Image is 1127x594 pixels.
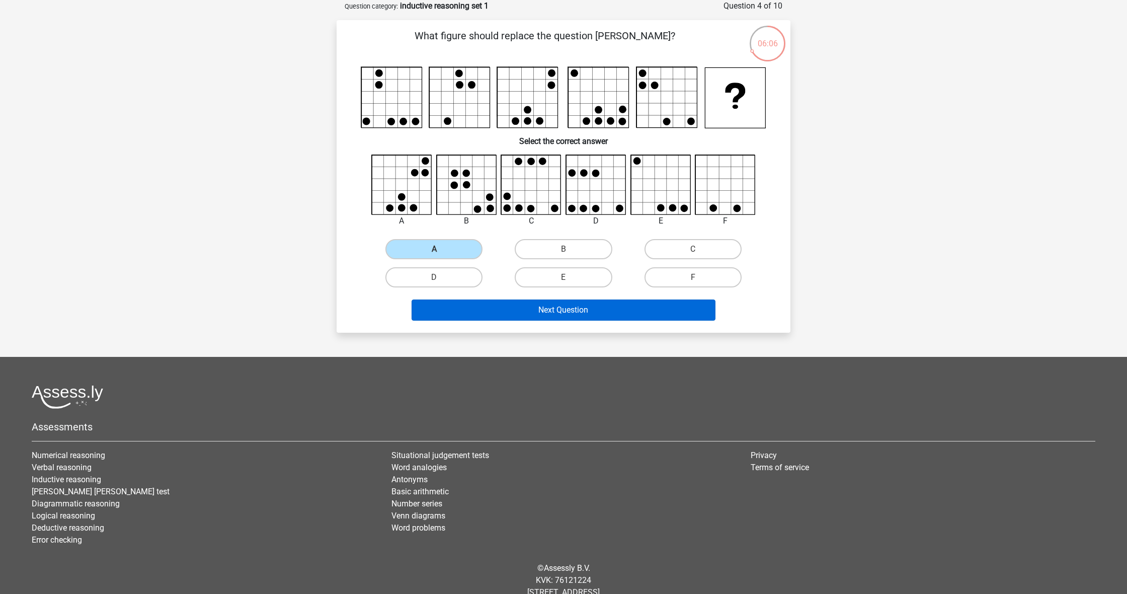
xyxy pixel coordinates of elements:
[32,421,1095,433] h5: Assessments
[558,215,634,227] div: D
[32,475,101,484] a: Inductive reasoning
[391,463,447,472] a: Word analogies
[391,487,449,496] a: Basic arithmetic
[32,523,104,533] a: Deductive reasoning
[364,215,440,227] div: A
[353,128,774,146] h6: Select the correct answer
[623,215,699,227] div: E
[493,215,569,227] div: C
[32,451,105,460] a: Numerical reasoning
[749,25,786,50] div: 06:06
[400,1,489,11] strong: inductive reasoning set 1
[645,239,742,259] label: C
[32,463,92,472] a: Verbal reasoning
[391,511,445,521] a: Venn diagrams
[385,239,482,259] label: A
[515,239,612,259] label: B
[391,451,489,460] a: Situational judgement tests
[412,300,716,321] button: Next Question
[353,28,737,58] p: What figure should replace the question [PERSON_NAME]?
[345,3,398,10] small: Question category:
[32,535,82,545] a: Error checking
[32,511,95,521] a: Logical reasoning
[385,267,482,287] label: D
[391,499,442,508] a: Number series
[32,487,170,496] a: [PERSON_NAME] [PERSON_NAME] test
[645,267,742,287] label: F
[32,499,120,508] a: Diagrammatic reasoning
[751,451,777,460] a: Privacy
[544,563,590,573] a: Assessly B.V.
[687,215,763,227] div: F
[751,463,809,472] a: Terms of service
[515,267,612,287] label: E
[32,385,103,409] img: Assessly logo
[429,215,505,227] div: B
[391,475,428,484] a: Antonyms
[391,523,445,533] a: Word problems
